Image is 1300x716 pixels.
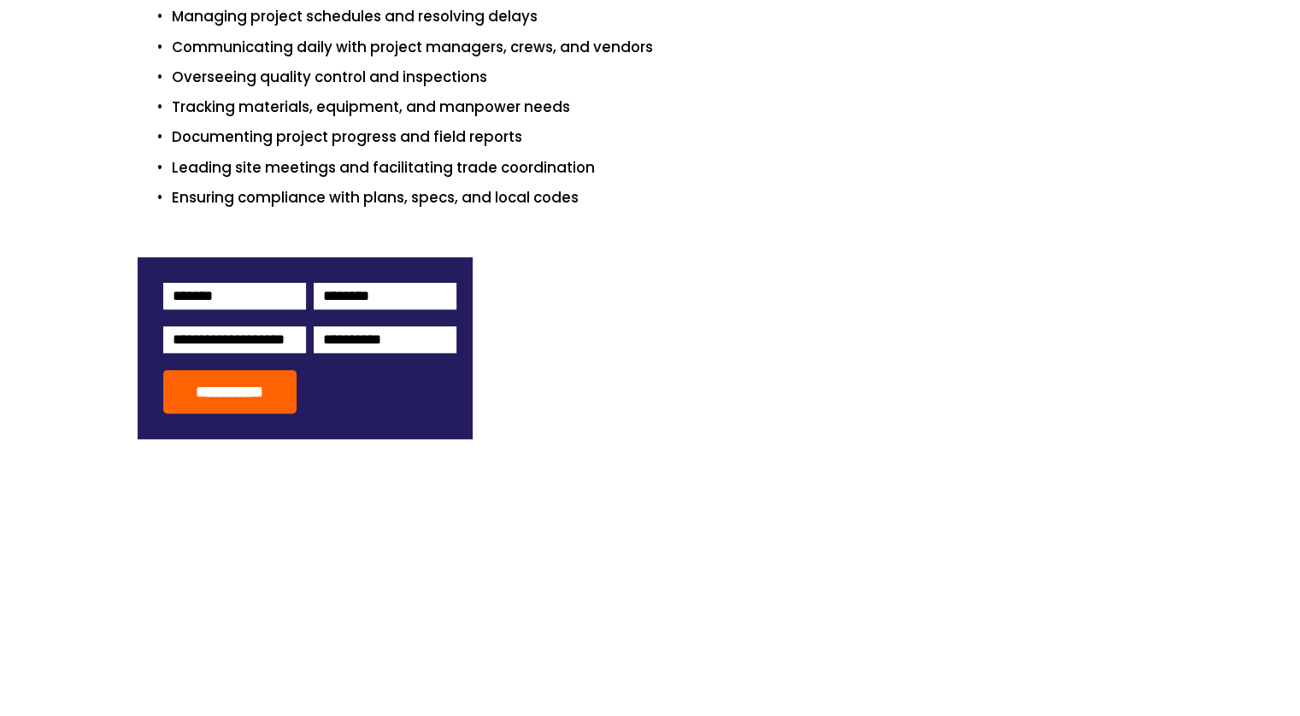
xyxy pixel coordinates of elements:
p: Leading site meetings and facilitating trade coordination [172,156,1163,179]
p: Documenting project progress and field reports [172,126,1163,149]
p: Ensuring compliance with plans, specs, and local codes [172,186,1163,209]
p: Tracking materials, equipment, and manpower needs [172,96,1163,119]
p: Overseeing quality control and inspections [172,66,1163,89]
p: Managing project schedules and resolving delays [172,5,1163,28]
p: Communicating daily with project managers, crews, and vendors [172,36,1163,59]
